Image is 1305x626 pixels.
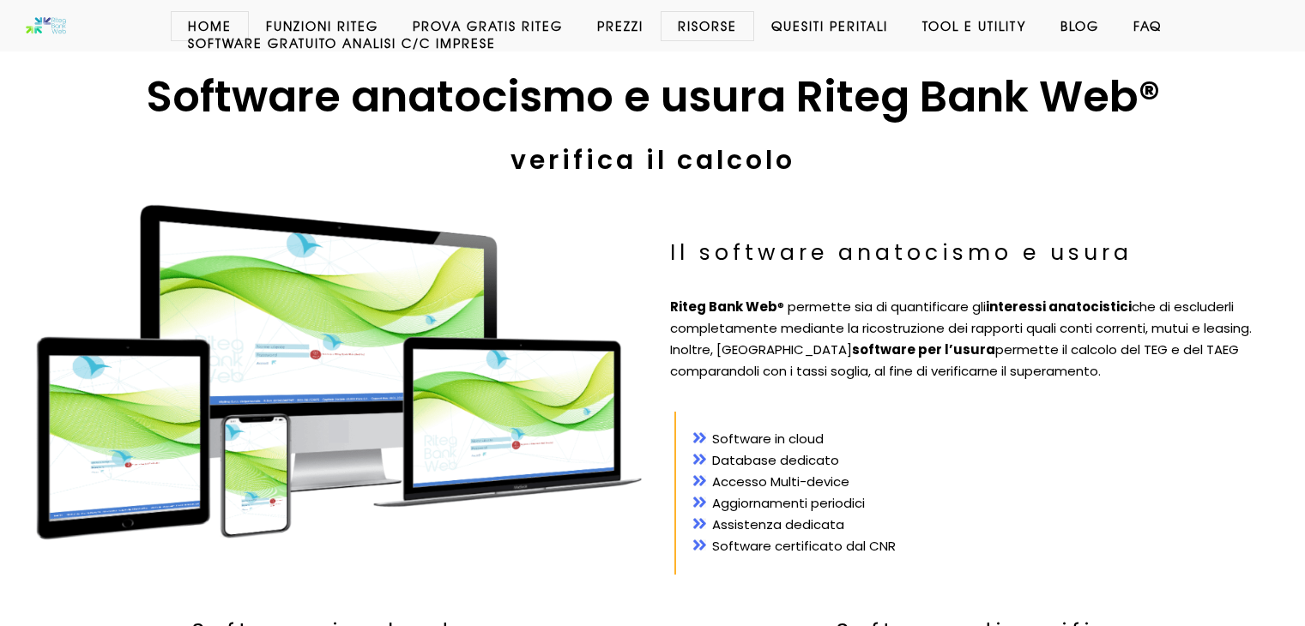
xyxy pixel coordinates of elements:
a: Blog [1043,17,1116,34]
img: Il software anatocismo Riteg Bank Web, calcolo e verifica di conto corrente, mutuo e leasing [34,201,644,545]
li: Software in cloud [693,429,1276,450]
a: Software GRATUITO analisi c/c imprese [171,34,513,51]
p: ® permette sia di quantificare gli che di escluderli completamente mediante la ricostruzione dei ... [670,297,1297,382]
a: Funzioni Riteg [249,17,396,34]
strong: interessi anatocistici [986,298,1132,316]
li: Accesso Multi-device [693,472,1276,493]
strong: software per l’usura [852,340,995,358]
a: Home [171,17,249,34]
img: Software anatocismo e usura bancaria [26,17,67,34]
li: Database dedicato [693,450,1276,472]
a: Tool e Utility [905,17,1043,34]
a: Risorse [661,17,754,34]
a: Faq [1116,17,1179,34]
a: Prova Gratis Riteg [396,17,580,34]
li: Aggiornamenti periodici [693,493,1276,515]
strong: Riteg Bank Web [670,298,777,316]
li: Assistenza dedicata [693,515,1276,536]
a: Prezzi [580,17,661,34]
h2: verifica il calcolo [17,137,1288,184]
a: Quesiti Peritali [754,17,905,34]
h3: Il software anatocismo e usura [670,235,1297,271]
li: Software certificato dal CNR [693,536,1276,557]
h1: Software anatocismo e usura Riteg Bank Web® [17,69,1288,125]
